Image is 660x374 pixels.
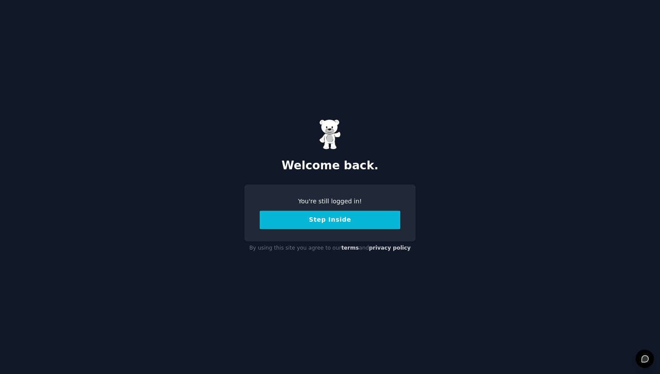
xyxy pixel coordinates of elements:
[319,119,341,150] img: Gummy Bear
[260,216,400,223] a: Step Inside
[369,245,411,251] a: privacy policy
[341,245,359,251] a: terms
[260,197,400,206] div: You're still logged in!
[244,241,416,255] div: By using this site you agree to our and
[260,211,400,229] button: Step Inside
[244,159,416,173] h2: Welcome back.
